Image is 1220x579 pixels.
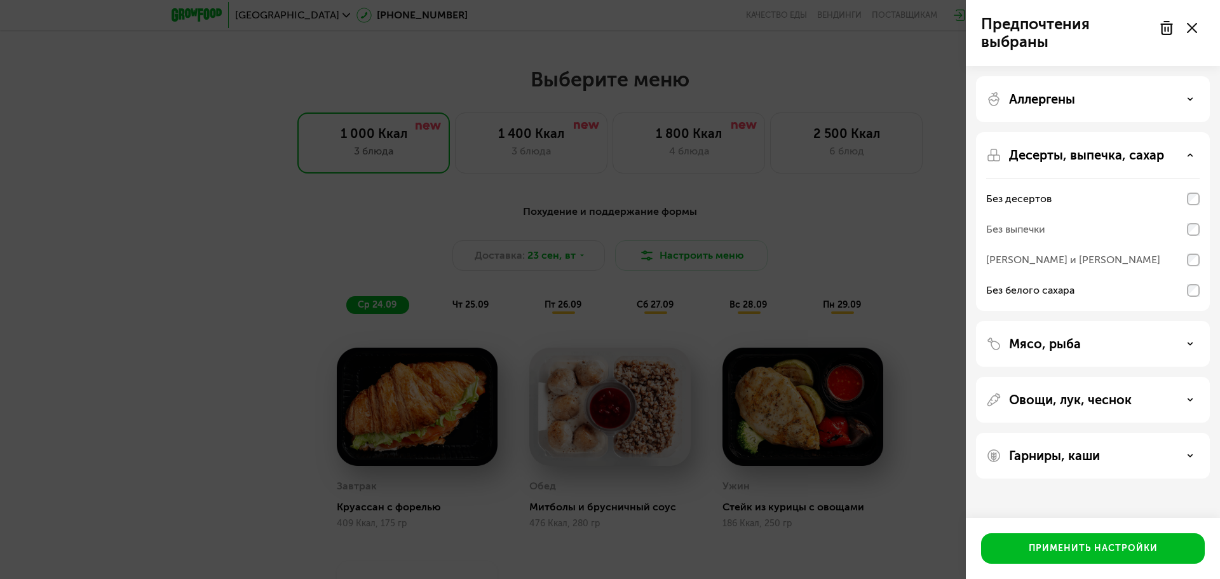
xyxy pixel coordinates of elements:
p: Аллергены [1009,92,1075,107]
p: Гарниры, каши [1009,448,1100,463]
p: Десерты, выпечка, сахар [1009,147,1164,163]
p: Мясо, рыба [1009,336,1081,351]
p: Предпочтения выбраны [981,15,1151,51]
div: Без выпечки [986,222,1045,237]
button: Применить настройки [981,533,1205,564]
div: [PERSON_NAME] и [PERSON_NAME] [986,252,1160,268]
div: Без десертов [986,191,1052,207]
div: Применить настройки [1029,542,1158,555]
div: Без белого сахара [986,283,1074,298]
p: Овощи, лук, чеснок [1009,392,1132,407]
